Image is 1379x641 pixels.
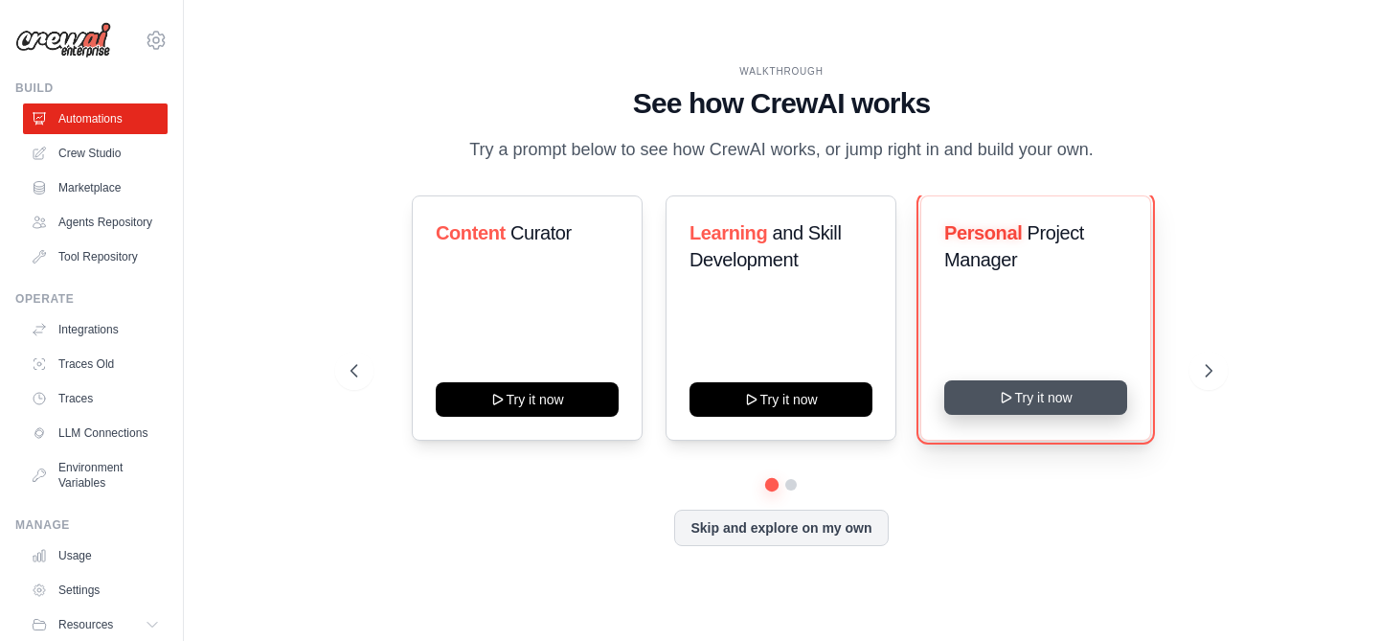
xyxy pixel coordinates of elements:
a: Traces Old [23,349,168,379]
span: Content [436,222,506,243]
span: Project Manager [944,222,1084,270]
a: Usage [23,540,168,571]
p: Try a prompt below to see how CrewAI works, or jump right in and build your own. [460,136,1103,164]
span: Resources [58,617,113,632]
button: Resources [23,609,168,640]
a: Environment Variables [23,452,168,498]
a: Marketplace [23,172,168,203]
div: Build [15,80,168,96]
div: Operate [15,291,168,307]
span: and Skill Development [689,222,841,270]
button: Try it now [689,382,872,417]
iframe: Chat Widget [1283,549,1379,641]
img: Logo [15,22,111,58]
span: Personal [944,222,1022,243]
div: Manage [15,517,168,533]
a: Tool Repository [23,241,168,272]
a: Automations [23,103,168,134]
div: WALKTHROUGH [350,64,1211,79]
button: Skip and explore on my own [674,510,888,546]
a: Settings [23,575,168,606]
button: Try it now [944,380,1127,415]
button: Try it now [436,382,619,417]
a: Crew Studio [23,138,168,169]
span: Curator [510,222,572,243]
a: LLM Connections [23,418,168,448]
a: Agents Repository [23,207,168,238]
h1: See how CrewAI works [350,86,1211,121]
span: Learning [689,222,767,243]
a: Traces [23,383,168,414]
a: Integrations [23,314,168,345]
